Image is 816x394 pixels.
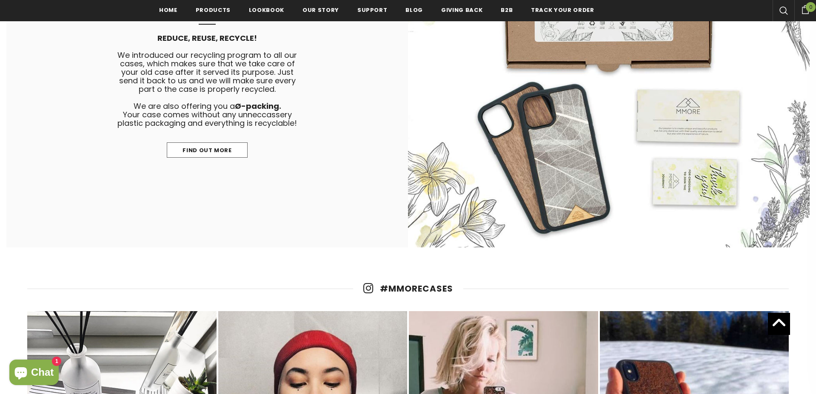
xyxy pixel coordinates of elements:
[196,6,231,14] span: Products
[501,6,513,14] span: B2B
[405,6,423,14] span: Blog
[357,6,388,14] span: support
[7,360,61,387] inbox-online-store-chat: Shopify online store chat
[159,6,177,14] span: Home
[441,6,482,14] span: Giving back
[302,6,339,14] span: Our Story
[167,142,248,158] a: Find out more
[157,33,257,43] b: REDUCE, REUSE, RECYCLE!
[380,283,453,295] a: #MMORECases
[794,4,816,14] a: 0
[235,101,281,111] b: Ø-packing.
[531,6,594,14] span: Track your order
[183,146,231,154] span: Find out more
[806,2,816,12] span: 0
[117,33,297,128] span: We introduced our recycling program to all our cases, which makes sure that we take care of your ...
[249,6,284,14] span: Lookbook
